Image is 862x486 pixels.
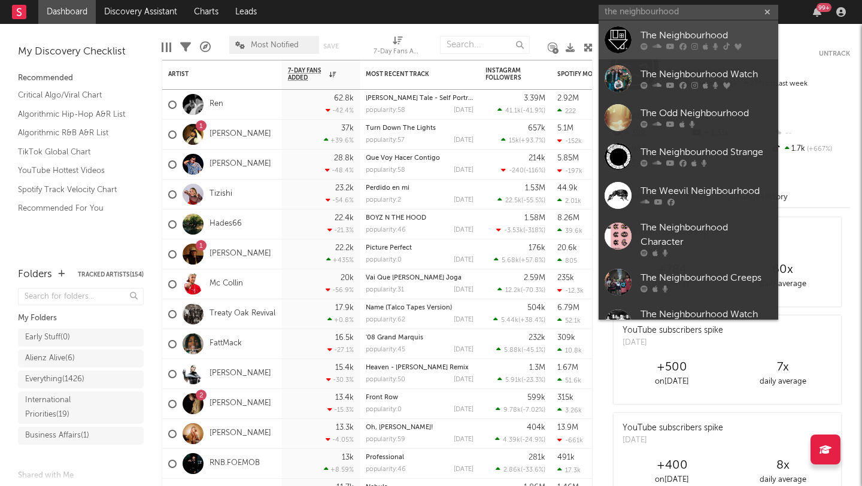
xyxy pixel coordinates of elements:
div: Everything ( 1426 ) [25,372,84,387]
a: The Neighbourhood Watch SWC [599,302,778,350]
a: Business Affairs(1) [18,427,144,445]
div: on [DATE] [617,375,727,389]
div: '08 Grand Marquis [366,335,474,341]
input: Search for artists [599,5,778,20]
a: The Neighbourhood Strange [599,137,778,176]
span: -240 [509,168,524,174]
a: Recommended For You [18,202,132,215]
a: [PERSON_NAME] [210,399,271,409]
div: ( ) [493,316,545,324]
div: 5.85M [557,154,579,162]
a: The Neighbourhood Watch [599,59,778,98]
span: 5.88k [504,347,521,354]
span: +667 % [805,146,832,153]
div: [DATE] [623,337,723,349]
div: popularity: 0 [366,257,402,263]
div: ( ) [494,256,545,264]
div: -- [770,126,850,141]
div: popularity: 46 [366,227,406,233]
a: The Neighbourhood [599,20,778,59]
a: The Odd Neighbourhood [599,98,778,137]
div: The Neighbourhood Strange [641,145,772,160]
div: 8.26M [557,214,579,222]
a: [PERSON_NAME] [210,429,271,439]
a: Treaty Oak Revival [210,309,275,319]
div: [DATE] [454,197,474,203]
div: 7-Day Fans Added (7-Day Fans Added) [374,30,421,65]
div: Alienz Alive ( 6 ) [25,351,75,366]
a: Oh, [PERSON_NAME]! [366,424,433,431]
div: 62.8k [334,95,354,102]
div: -30.3 % [326,376,354,384]
div: -27.1 % [327,346,354,354]
div: ( ) [496,466,545,473]
div: 22.2k [335,244,354,252]
a: Turn Down The Lights [366,125,436,132]
div: The Neighbourhood Creeps [641,271,772,285]
div: Picture Perfect [366,245,474,251]
div: ( ) [497,196,545,204]
a: The Neighbourhood Creeps [599,263,778,302]
span: 7-Day Fans Added [288,67,326,81]
div: ( ) [495,436,545,444]
div: Que Voy Hacer Contigo [366,155,474,162]
div: 17.9k [335,304,354,312]
div: Name (Talco Tapes Version) [366,305,474,311]
div: popularity: 45 [366,347,405,353]
div: 8 x [727,458,838,473]
a: Ren [210,99,223,110]
div: [DATE] [454,257,474,263]
div: 60 x [727,263,838,277]
span: 12.2k [505,287,521,294]
div: 44.9k [557,184,578,192]
div: 13.3k [336,424,354,432]
div: +435 % [326,256,354,264]
a: International Priorities(19) [18,391,144,424]
div: Professional [366,454,474,461]
div: 7-Day Fans Added (7-Day Fans Added) [374,45,421,59]
div: 13.9M [557,424,578,432]
div: Oh, Anna! [366,424,474,431]
a: TikTok Global Chart [18,145,132,159]
a: YouTube Hottest Videos [18,164,132,177]
div: The Weevil Neighbourhood [641,184,772,199]
div: popularity: 0 [366,406,402,413]
div: -197k [557,167,582,175]
span: 5.91k [505,377,521,384]
div: 13k [342,454,354,461]
a: Everything(1426) [18,370,144,388]
span: -24.9 % [522,437,544,444]
a: [PERSON_NAME] [210,249,271,259]
div: Most Recent Track [366,71,456,78]
button: Save [323,43,339,50]
div: [DATE] [454,227,474,233]
a: '08 Grand Marquis [366,335,423,341]
a: [PERSON_NAME] Tale - Self Portrait [366,95,476,102]
div: +8.59 % [324,466,354,473]
div: Vai Que Ela Vai Joga [366,275,474,281]
div: The Neighbourhood Character [641,221,772,250]
span: -70.3 % [523,287,544,294]
a: Algorithmic R&B A&R List [18,126,132,139]
div: 51.6k [557,376,581,384]
span: -3.53k [504,227,523,234]
div: +0.8 % [327,316,354,324]
a: Front Row [366,394,398,401]
div: A&R Pipeline [200,30,211,65]
a: FattMack [210,339,242,349]
div: 13.4k [335,394,354,402]
div: The Neighbourhood Watch [641,68,772,82]
div: Shared with Me [18,469,144,483]
div: 1.7k [770,141,850,157]
a: Alienz Alive(6) [18,350,144,367]
div: -42.4 % [326,107,354,114]
div: ( ) [496,226,545,234]
span: Most Notified [251,41,299,49]
span: 5.44k [501,317,518,324]
span: 9.78k [503,407,521,414]
div: ( ) [496,346,545,354]
div: 491k [557,454,575,461]
div: -12.3k [557,287,584,294]
span: 22.5k [505,198,521,204]
div: [DATE] [454,466,474,473]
